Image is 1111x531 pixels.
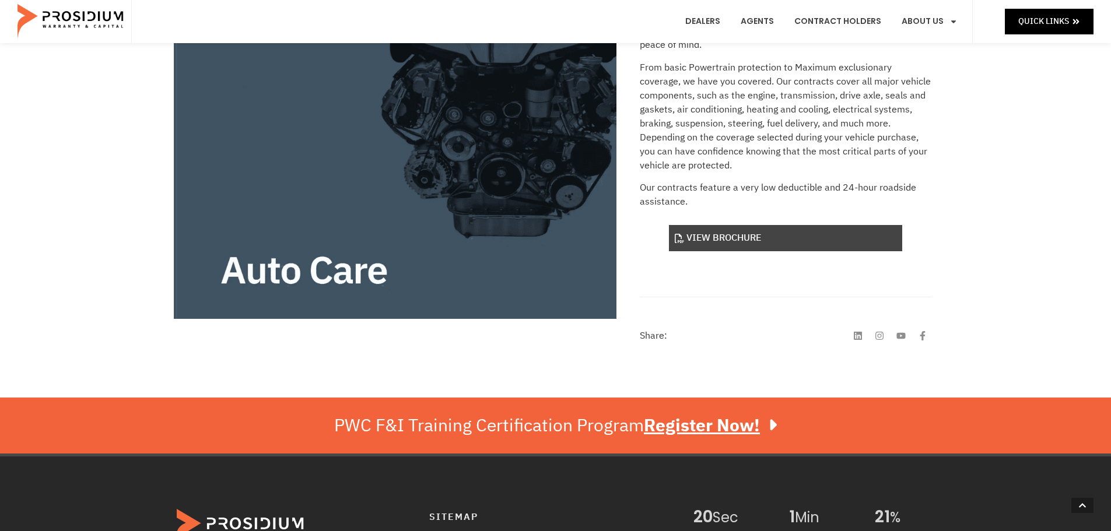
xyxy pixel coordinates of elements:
[875,509,890,526] span: 21
[1005,9,1094,34] a: Quick Links
[640,181,931,209] p: Our contracts feature a very low deductible and 24-hour roadside assistance.
[795,509,857,526] span: Min
[890,509,935,526] span: %
[640,331,667,340] h4: Share:
[669,225,902,251] a: View Brochure
[644,412,760,438] u: Register Now!
[334,415,777,436] div: PWC F&I Training Certification Program
[429,509,670,526] h4: Sitemap
[693,509,713,526] span: 20
[640,61,931,173] p: From basic Powertrain protection to Maximum exclusionary coverage, we have you covered. Our contr...
[789,509,795,526] span: 1
[713,509,772,526] span: Sec
[1018,14,1069,29] span: Quick Links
